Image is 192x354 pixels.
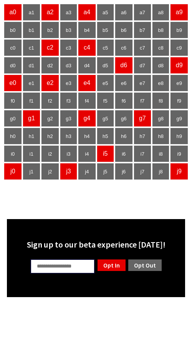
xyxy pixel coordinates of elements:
[78,75,96,91] td: e4
[23,92,41,109] td: f1
[152,128,169,145] td: h8
[134,128,152,145] td: h7
[170,163,188,180] td: j9
[115,39,133,56] td: c6
[78,4,96,21] td: a4
[23,110,41,127] td: g1
[134,92,152,109] td: f7
[78,110,96,127] td: g4
[60,22,77,38] td: b3
[115,75,133,91] td: e6
[134,75,152,91] td: e7
[152,110,169,127] td: g8
[78,163,96,180] td: j4
[170,4,188,21] td: a9
[78,22,96,38] td: b4
[41,22,59,38] td: b2
[12,239,180,250] div: Sign up to our beta experience [DATE]!
[152,75,169,91] td: e8
[23,22,41,38] td: b1
[115,163,133,180] td: j6
[4,145,22,162] td: i0
[4,22,22,38] td: b0
[60,145,77,162] td: i3
[4,163,22,180] td: j0
[170,75,188,91] td: e9
[115,110,133,127] td: g6
[41,75,59,91] td: e2
[41,39,59,56] td: c2
[97,110,114,127] td: g5
[4,110,22,127] td: g0
[97,128,114,145] td: h5
[170,57,188,74] td: d9
[134,57,152,74] td: d7
[4,128,22,145] td: h0
[23,75,41,91] td: e1
[127,259,162,272] a: Opt Out
[97,39,114,56] td: c5
[97,4,114,21] td: a5
[78,92,96,109] td: f4
[170,128,188,145] td: h9
[78,57,96,74] td: d4
[134,110,152,127] td: g7
[152,57,169,74] td: d8
[4,57,22,74] td: d0
[41,110,59,127] td: g2
[4,4,22,21] td: a0
[41,163,59,180] td: j2
[41,128,59,145] td: h2
[97,75,114,91] td: e5
[152,163,169,180] td: j8
[60,110,77,127] td: g3
[78,128,96,145] td: h4
[23,57,41,74] td: d1
[170,145,188,162] td: i9
[41,92,59,109] td: f2
[41,57,59,74] td: d2
[115,145,133,162] td: i6
[60,163,77,180] td: j3
[134,22,152,38] td: b7
[152,92,169,109] td: f8
[60,57,77,74] td: d3
[23,4,41,21] td: a1
[134,4,152,21] td: a7
[97,145,114,162] td: i5
[170,22,188,38] td: b9
[60,128,77,145] td: h3
[23,39,41,56] td: c1
[97,163,114,180] td: j5
[152,145,169,162] td: i8
[170,92,188,109] td: f9
[4,39,22,56] td: c0
[60,4,77,21] td: a3
[60,75,77,91] td: e3
[23,163,41,180] td: j1
[134,39,152,56] td: c7
[78,39,96,56] td: c4
[134,163,152,180] td: j7
[97,57,114,74] td: d5
[152,22,169,38] td: b8
[115,22,133,38] td: b6
[134,145,152,162] td: i7
[152,39,169,56] td: c8
[23,145,41,162] td: i1
[170,110,188,127] td: g9
[97,259,126,272] a: Opt In
[41,4,59,21] td: a2
[152,4,169,21] td: a8
[115,128,133,145] td: h6
[97,22,114,38] td: b5
[115,57,133,74] td: d6
[23,128,41,145] td: h1
[97,92,114,109] td: f5
[4,75,22,91] td: e0
[115,4,133,21] td: a6
[60,92,77,109] td: f3
[60,39,77,56] td: c3
[115,92,133,109] td: f6
[170,39,188,56] td: c9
